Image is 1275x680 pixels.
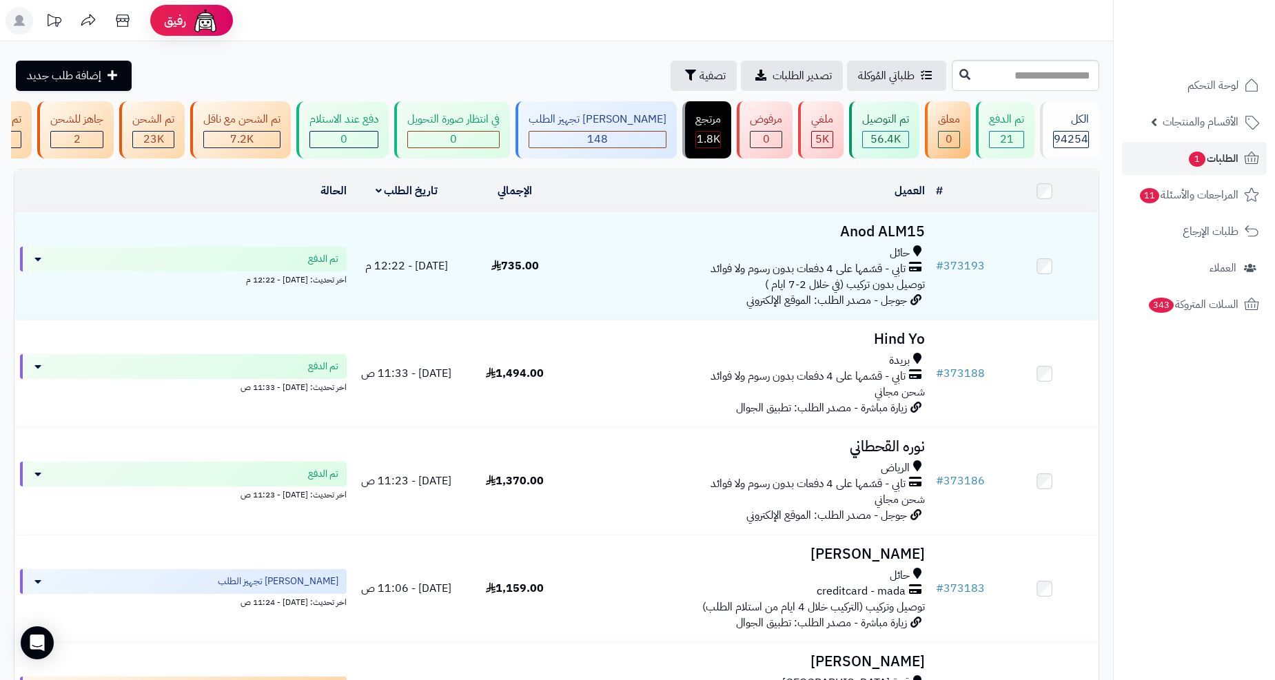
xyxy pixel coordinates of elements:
[1187,149,1238,168] span: الطلبات
[308,360,338,373] span: تم الدفع
[1122,142,1267,175] a: الطلبات1
[143,131,164,147] span: 23K
[575,439,925,455] h3: نوره القحطاني
[486,365,544,382] span: 1,494.00
[1187,76,1238,95] span: لوحة التحكم
[310,132,378,147] div: 0
[164,12,186,29] span: رفيق
[746,507,907,524] span: جوجل - مصدر الطلب: الموقع الإلكتروني
[858,68,915,84] span: طلباتي المُوكلة
[203,112,280,127] div: تم الشحن مع ناقل
[711,261,906,277] span: تابي - قسّمها على 4 دفعات بدون رسوم ولا فوائد
[711,369,906,384] span: تابي - قسّمها على 4 دفعات بدون رسوم ولا فوائد
[700,68,726,84] span: تصفية
[1122,215,1267,248] a: طلبات الإرجاع
[20,379,347,393] div: اخر تحديث: [DATE] - 11:33 ص
[1181,21,1262,50] img: logo-2.png
[529,132,666,147] div: 148
[989,112,1024,127] div: تم الدفع
[37,7,71,38] a: تحديثات المنصة
[1139,185,1238,205] span: المراجعات والأسئلة
[773,68,832,84] span: تصدير الطلبات
[486,580,544,597] span: 1,159.00
[204,132,280,147] div: 7223
[116,101,187,158] a: تم الشحن 23K
[741,61,843,91] a: تصدير الطلبات
[751,132,782,147] div: 0
[376,183,438,199] a: تاريخ الطلب
[847,61,946,91] a: طلباتي المُوكلة
[734,101,795,158] a: مرفوض 0
[1148,297,1175,313] span: 343
[587,131,608,147] span: 148
[936,365,943,382] span: #
[491,258,539,274] span: 735.00
[1122,251,1267,285] a: العملاء
[990,132,1023,147] div: 21
[696,132,720,147] div: 1805
[938,112,960,127] div: معلق
[890,245,910,261] span: حائل
[1000,131,1014,147] span: 21
[936,183,943,199] a: #
[320,183,347,199] a: الحالة
[889,353,910,369] span: بريدة
[680,101,734,158] a: مرتجع 1.8K
[795,101,846,158] a: ملغي 5K
[817,584,906,599] span: creditcard - mada
[1210,258,1236,278] span: العملاء
[51,132,103,147] div: 2
[870,131,901,147] span: 56.4K
[1037,101,1102,158] a: الكل94254
[697,131,720,147] span: 1.8K
[750,112,782,127] div: مرفوض
[812,132,833,147] div: 4954
[340,131,347,147] span: 0
[863,132,908,147] div: 56446
[132,112,174,127] div: تم الشحن
[711,476,906,492] span: تابي - قسّمها على 4 دفعات بدون رسوم ولا فوائد
[309,112,378,127] div: دفع عند الاستلام
[1122,178,1267,212] a: المراجعات والأسئلة11
[50,112,103,127] div: جاهز للشحن
[486,473,544,489] span: 1,370.00
[74,131,81,147] span: 2
[765,276,925,293] span: توصيل بدون تركيب (في خلال 2-7 ايام )
[936,473,985,489] a: #373186
[846,101,922,158] a: تم التوصيل 56.4K
[1163,112,1238,132] span: الأقسام والمنتجات
[875,491,925,508] span: شحن مجاني
[1188,151,1206,167] span: 1
[34,101,116,158] a: جاهز للشحن 2
[575,654,925,670] h3: [PERSON_NAME]
[1122,288,1267,321] a: السلات المتروكة343
[407,112,500,127] div: في انتظار صورة التحويل
[20,271,347,286] div: اخر تحديث: [DATE] - 12:22 م
[922,101,973,158] a: معلق 0
[1053,112,1089,127] div: الكل
[1139,187,1160,204] span: 11
[936,473,943,489] span: #
[187,101,294,158] a: تم الشحن مع ناقل 7.2K
[746,292,907,309] span: جوجل - مصدر الطلب: الموقع الإلكتروني
[133,132,174,147] div: 22984
[27,68,101,84] span: إضافة طلب جديد
[361,473,451,489] span: [DATE] - 11:23 ص
[308,252,338,266] span: تم الدفع
[575,331,925,347] h3: Hind Yo
[192,7,219,34] img: ai-face.png
[1054,131,1088,147] span: 94254
[20,594,347,608] div: اخر تحديث: [DATE] - 11:24 ص
[671,61,737,91] button: تصفية
[702,599,925,615] span: توصيل وتركيب (التركيب خلال 4 ايام من استلام الطلب)
[939,132,959,147] div: 0
[365,258,448,274] span: [DATE] - 12:22 م
[294,101,391,158] a: دفع عند الاستلام 0
[936,258,943,274] span: #
[21,626,54,659] div: Open Intercom Messenger
[936,580,985,597] a: #373183
[1147,295,1238,314] span: السلات المتروكة
[875,384,925,400] span: شحن مجاني
[936,258,985,274] a: #373193
[695,112,721,127] div: مرتجع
